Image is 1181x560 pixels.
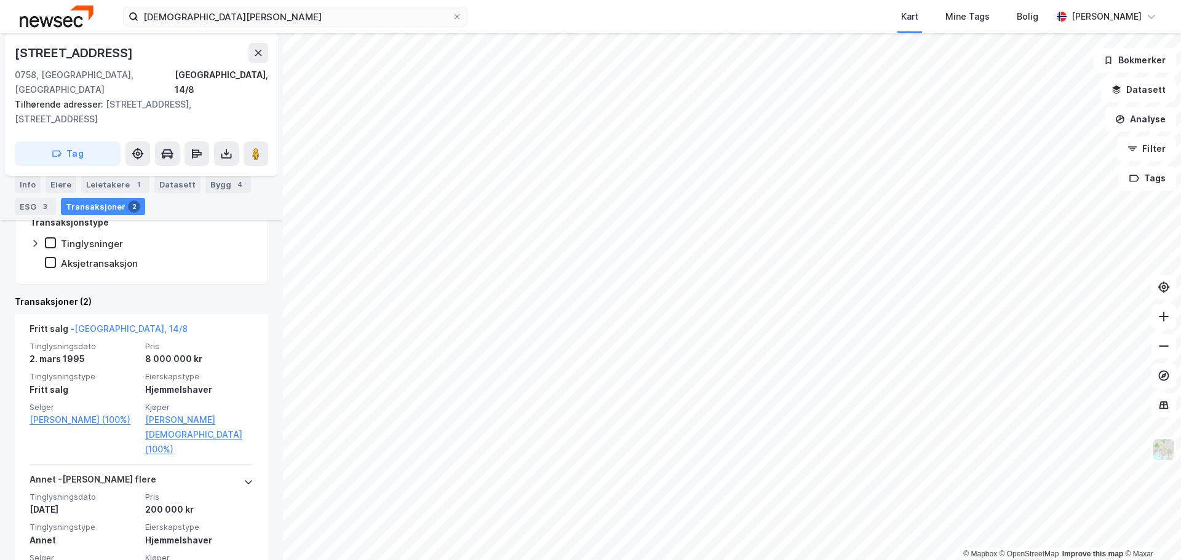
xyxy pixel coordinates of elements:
[1119,166,1176,191] button: Tags
[138,7,452,26] input: Søk på adresse, matrikkel, gårdeiere, leietakere eller personer
[145,402,253,412] span: Kjøper
[15,141,121,166] button: Tag
[30,522,138,532] span: Tinglysningstype
[30,371,138,382] span: Tinglysningstype
[1119,501,1181,560] iframe: Chat Widget
[30,472,156,492] div: Annet - [PERSON_NAME] flere
[145,341,253,352] span: Pris
[15,176,41,193] div: Info
[145,533,253,548] div: Hjemmelshaver
[1072,9,1142,24] div: [PERSON_NAME]
[1117,136,1176,161] button: Filter
[46,176,76,193] div: Eiere
[145,352,253,366] div: 8 000 000 kr
[1017,9,1038,24] div: Bolig
[30,215,109,230] div: Transaksjonstype
[145,522,253,532] span: Eierskapstype
[15,43,135,63] div: [STREET_ADDRESS]
[1093,48,1176,73] button: Bokmerker
[1062,550,1123,558] a: Improve this map
[15,99,106,109] span: Tilhørende adresser:
[30,533,138,548] div: Annet
[30,321,188,341] div: Fritt salg -
[15,68,175,97] div: 0758, [GEOGRAPHIC_DATA], [GEOGRAPHIC_DATA]
[1105,107,1176,132] button: Analyse
[945,9,990,24] div: Mine Tags
[132,178,145,191] div: 1
[61,238,123,250] div: Tinglysninger
[20,6,93,27] img: newsec-logo.f6e21ccffca1b3a03d2d.png
[963,550,997,558] a: Mapbox
[175,68,268,97] div: [GEOGRAPHIC_DATA], 14/8
[205,176,251,193] div: Bygg
[15,198,56,215] div: ESG
[145,371,253,382] span: Eierskapstype
[30,502,138,517] div: [DATE]
[30,382,138,397] div: Fritt salg
[15,294,268,309] div: Transaksjoner (2)
[81,176,149,193] div: Leietakere
[74,323,188,334] a: [GEOGRAPHIC_DATA], 14/8
[901,9,918,24] div: Kart
[1000,550,1059,558] a: OpenStreetMap
[30,341,138,352] span: Tinglysningsdato
[30,492,138,502] span: Tinglysningsdato
[128,200,140,213] div: 2
[39,200,51,213] div: 3
[145,502,253,517] div: 200 000 kr
[15,97,258,127] div: [STREET_ADDRESS], [STREET_ADDRESS]
[30,352,138,366] div: 2. mars 1995
[145,382,253,397] div: Hjemmelshaver
[1152,438,1175,461] img: Z
[61,258,138,269] div: Aksjetransaksjon
[154,176,201,193] div: Datasett
[234,178,246,191] div: 4
[145,412,253,457] a: [PERSON_NAME][DEMOGRAPHIC_DATA] (100%)
[30,402,138,412] span: Selger
[61,198,145,215] div: Transaksjoner
[30,412,138,427] a: [PERSON_NAME] (100%)
[1101,77,1176,102] button: Datasett
[145,492,253,502] span: Pris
